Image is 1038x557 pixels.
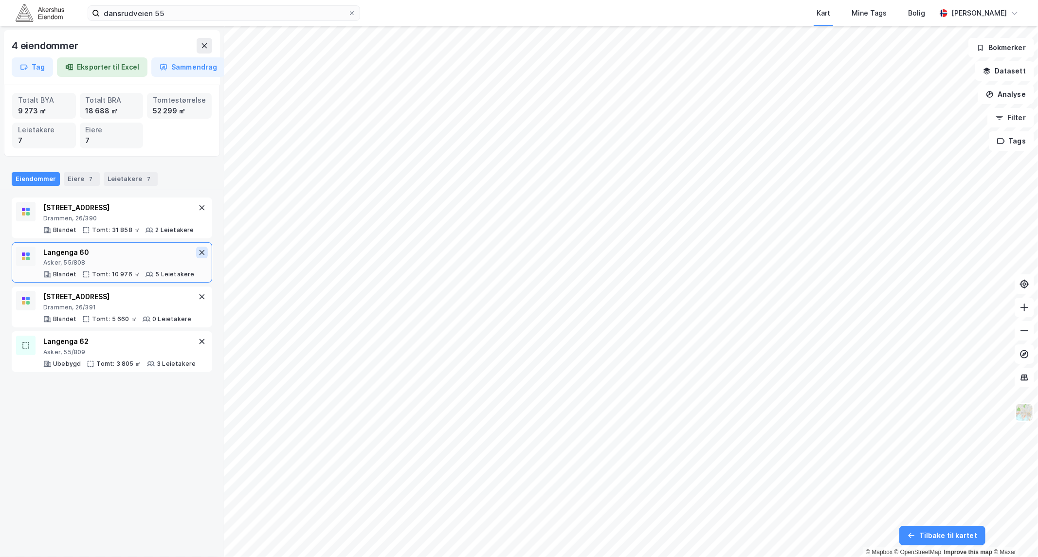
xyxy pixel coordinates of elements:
div: 2 Leietakere [155,226,194,234]
div: 9 273 ㎡ [18,106,70,116]
div: [STREET_ADDRESS] [43,291,191,303]
button: Sammendrag [151,57,225,77]
div: Leietakere [18,125,70,135]
div: Langenga 62 [43,336,196,347]
div: 0 Leietakere [152,315,191,323]
button: Eksporter til Excel [57,57,147,77]
div: Blandet [53,270,76,278]
div: 7 [86,174,96,184]
div: Totalt BYA [18,95,70,106]
div: Drammen, 26/391 [43,304,191,311]
img: Z [1015,403,1034,422]
div: Ubebygd [53,360,81,368]
img: akershus-eiendom-logo.9091f326c980b4bce74ccdd9f866810c.svg [16,4,64,21]
input: Søk på adresse, matrikkel, gårdeiere, leietakere eller personer [100,6,348,20]
div: [STREET_ADDRESS] [43,202,194,214]
div: Langenga 60 [43,247,195,258]
a: OpenStreetMap [894,549,942,556]
button: Datasett [975,61,1034,81]
div: Bolig [908,7,925,19]
iframe: Chat Widget [989,510,1038,557]
button: Tags [989,131,1034,151]
div: 7 [144,174,154,184]
div: Totalt BRA [86,95,138,106]
div: 5 Leietakere [155,270,194,278]
div: Kart [817,7,830,19]
div: Tomtestørrelse [153,95,206,106]
button: Filter [987,108,1034,127]
div: Eiere [86,125,138,135]
div: Eiere [64,172,100,186]
button: Tilbake til kartet [899,526,985,545]
div: Kontrollprogram for chat [989,510,1038,557]
button: Bokmerker [968,38,1034,57]
div: [PERSON_NAME] [951,7,1007,19]
div: Tomt: 31 858 ㎡ [92,226,140,234]
div: Blandet [53,315,76,323]
div: Leietakere [104,172,158,186]
div: Asker, 55/808 [43,259,195,267]
div: 7 [18,135,70,146]
div: 52 299 ㎡ [153,106,206,116]
div: 3 Leietakere [157,360,196,368]
div: Tomt: 5 660 ㎡ [92,315,137,323]
a: Mapbox [866,549,892,556]
div: 4 eiendommer [12,38,80,54]
div: Blandet [53,226,76,234]
div: 7 [86,135,138,146]
a: Improve this map [944,549,992,556]
div: Mine Tags [852,7,887,19]
div: Eiendommer [12,172,60,186]
div: Tomt: 3 805 ㎡ [96,360,141,368]
button: Tag [12,57,53,77]
div: Tomt: 10 976 ㎡ [92,270,140,278]
div: Asker, 55/809 [43,348,196,356]
button: Analyse [978,85,1034,104]
div: 18 688 ㎡ [86,106,138,116]
div: Drammen, 26/390 [43,215,194,222]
